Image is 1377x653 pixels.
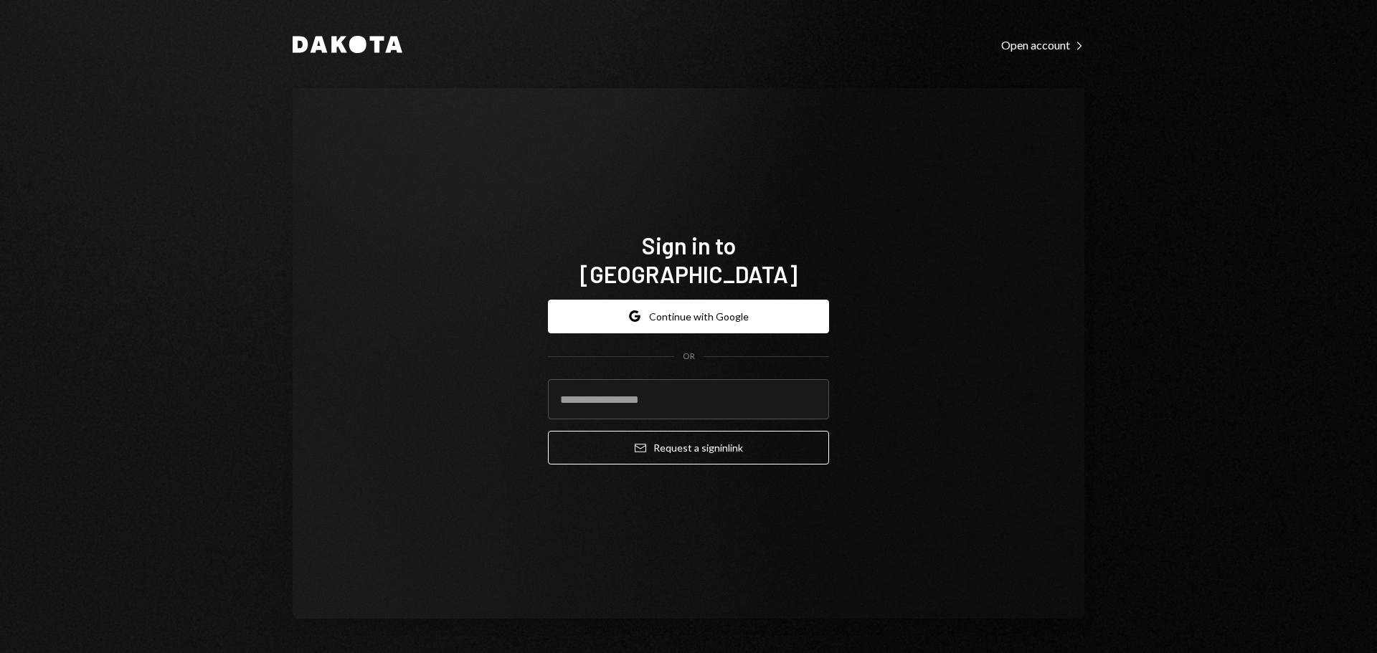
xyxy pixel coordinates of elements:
div: Open account [1001,38,1084,52]
a: Open account [1001,37,1084,52]
button: Request a signinlink [548,431,829,464]
div: OR [683,351,695,363]
h1: Sign in to [GEOGRAPHIC_DATA] [548,231,829,288]
button: Continue with Google [548,300,829,333]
